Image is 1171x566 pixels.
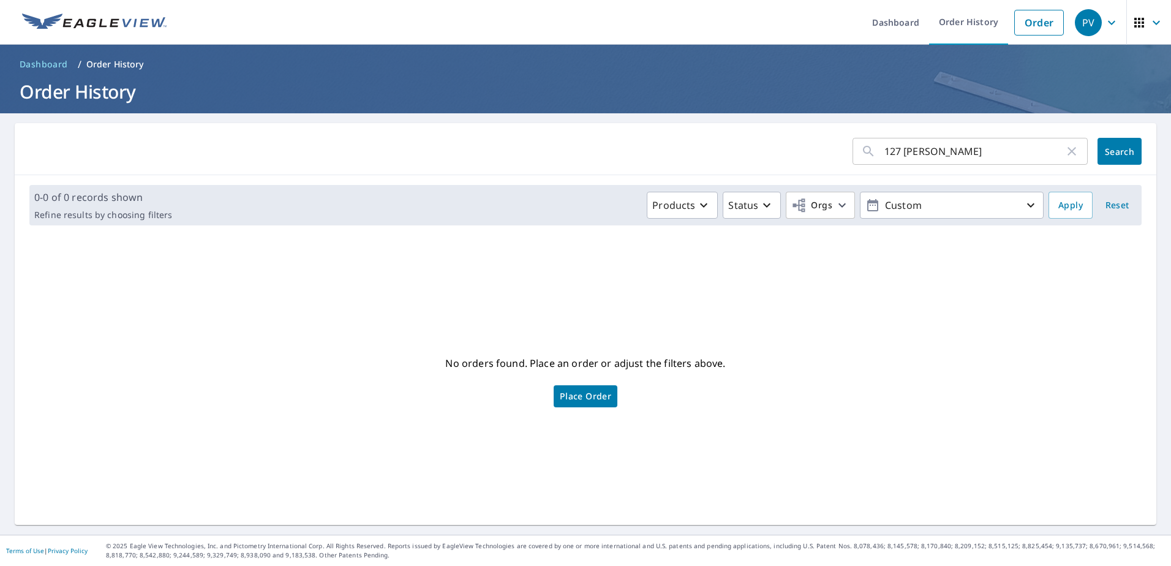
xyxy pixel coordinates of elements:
[86,58,144,70] p: Order History
[880,195,1023,216] p: Custom
[1075,9,1102,36] div: PV
[723,192,781,219] button: Status
[884,134,1064,168] input: Address, Report #, Claim ID, etc.
[1098,192,1137,219] button: Reset
[34,209,172,221] p: Refine results by choosing filters
[647,192,718,219] button: Products
[1102,198,1132,213] span: Reset
[1014,10,1064,36] a: Order
[6,546,44,555] a: Terms of Use
[20,58,68,70] span: Dashboard
[560,393,611,399] span: Place Order
[1107,146,1132,157] span: Search
[22,13,167,32] img: EV Logo
[791,198,832,213] span: Orgs
[106,541,1165,560] p: © 2025 Eagle View Technologies, Inc. and Pictometry International Corp. All Rights Reserved. Repo...
[860,192,1044,219] button: Custom
[15,55,73,74] a: Dashboard
[6,547,88,554] p: |
[78,57,81,72] li: /
[652,198,695,213] p: Products
[34,190,172,205] p: 0-0 of 0 records shown
[554,385,617,407] a: Place Order
[48,546,88,555] a: Privacy Policy
[15,79,1156,104] h1: Order History
[15,55,1156,74] nav: breadcrumb
[1058,198,1083,213] span: Apply
[1049,192,1093,219] button: Apply
[786,192,855,219] button: Orgs
[445,353,725,373] p: No orders found. Place an order or adjust the filters above.
[1098,138,1142,165] button: Search
[728,198,758,213] p: Status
